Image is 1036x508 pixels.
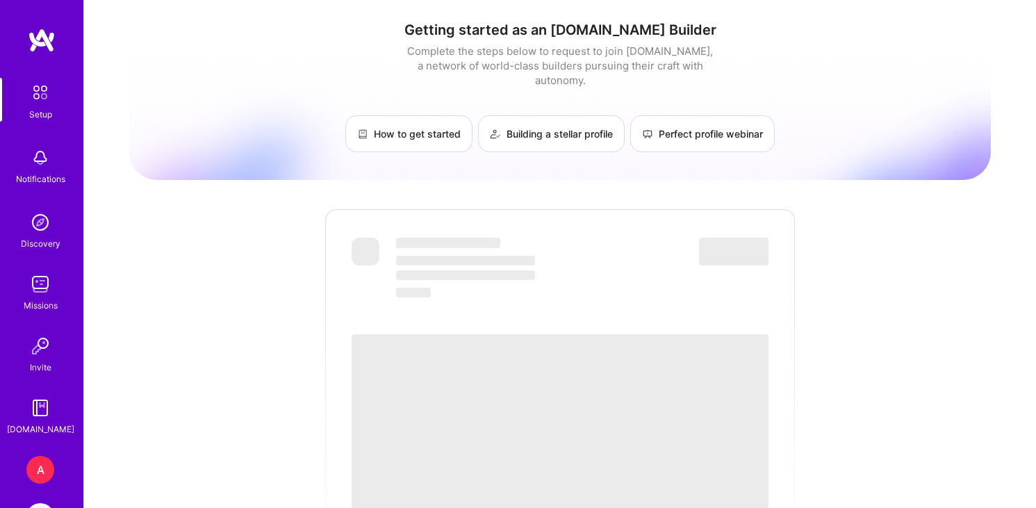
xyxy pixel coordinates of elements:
span: ‌ [699,238,768,265]
img: bell [26,144,54,172]
img: teamwork [26,270,54,298]
h1: Getting started as an [DOMAIN_NAME] Builder [129,22,991,38]
img: Building a stellar profile [490,129,501,140]
div: Invite [30,360,51,375]
div: [DOMAIN_NAME] [7,422,74,436]
img: setup [26,78,55,107]
img: guide book [26,394,54,422]
a: A [23,456,58,484]
span: ‌ [396,270,535,280]
span: ‌ [396,238,500,248]
a: Perfect profile webinar [630,115,775,152]
div: Missions [24,298,58,313]
span: ‌ [396,288,431,297]
a: Building a stellar profile [478,115,625,152]
img: How to get started [357,129,368,140]
img: Invite [26,332,54,360]
div: Complete the steps below to request to join [DOMAIN_NAME], a network of world-class builders purs... [404,44,716,88]
span: ‌ [352,238,379,265]
div: Discovery [21,236,60,251]
img: discovery [26,208,54,236]
img: Perfect profile webinar [642,129,653,140]
div: Setup [29,107,52,122]
img: logo [28,28,56,53]
span: ‌ [396,256,535,265]
div: Notifications [16,172,65,186]
div: A [26,456,54,484]
a: How to get started [345,115,472,152]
